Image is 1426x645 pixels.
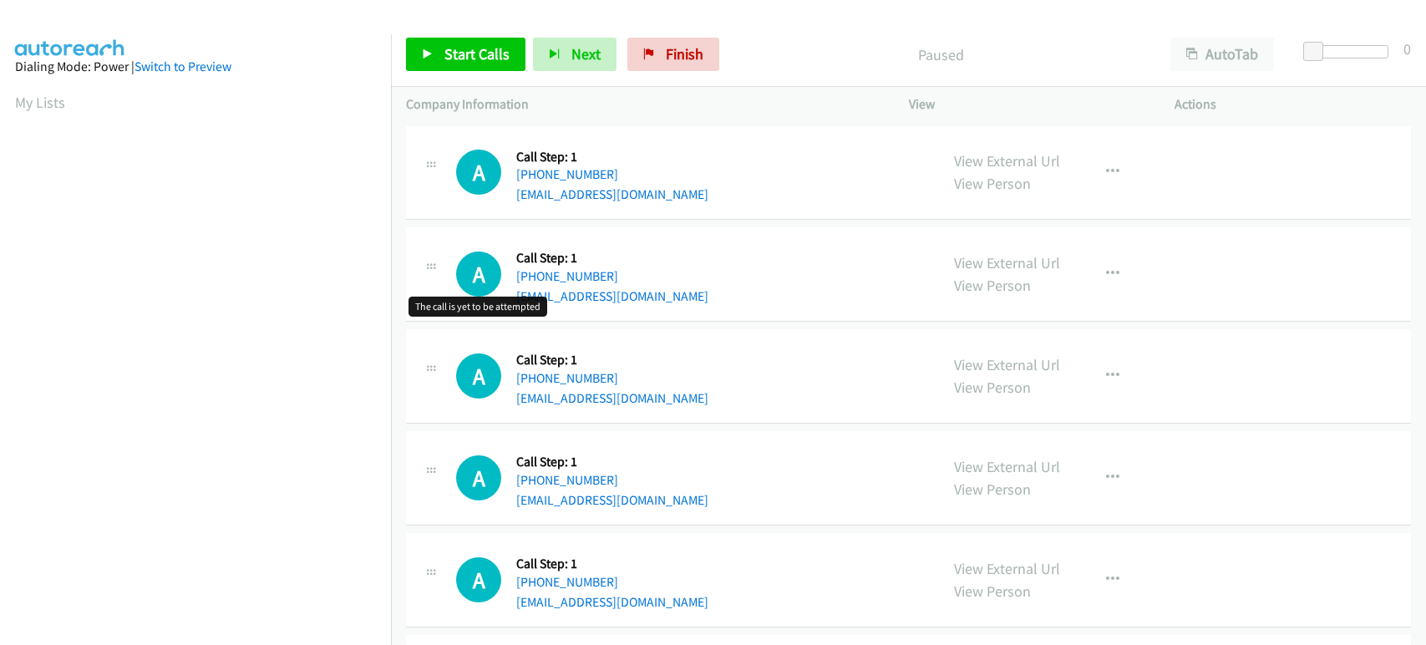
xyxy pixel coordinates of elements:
a: View External Url [954,355,1060,374]
div: The call is yet to be attempted [409,297,547,317]
a: View Person [954,276,1031,295]
div: Dialing Mode: Power | [15,57,376,77]
p: Company Information [406,94,879,114]
a: View Person [954,378,1031,397]
div: The call is yet to be attempted [456,353,501,399]
h5: Call Step: 1 [516,352,708,368]
h5: Call Step: 1 [516,149,708,165]
a: [PHONE_NUMBER] [516,574,618,590]
a: [PHONE_NUMBER] [516,166,618,182]
a: [EMAIL_ADDRESS][DOMAIN_NAME] [516,390,708,406]
button: AutoTab [1170,38,1274,71]
a: View External Url [954,559,1060,578]
p: View [909,94,1145,114]
h5: Call Step: 1 [516,250,708,267]
a: Switch to Preview [134,58,231,74]
button: Next [533,38,617,71]
a: View External Url [954,457,1060,476]
a: Finish [627,38,719,71]
a: [PHONE_NUMBER] [516,370,618,386]
div: The call is yet to be attempted [456,150,501,195]
p: Paused [742,43,1140,66]
a: View Person [954,174,1031,193]
a: My Lists [15,93,65,112]
div: The call is yet to be attempted [456,455,501,500]
a: [EMAIL_ADDRESS][DOMAIN_NAME] [516,492,708,508]
a: [EMAIL_ADDRESS][DOMAIN_NAME] [516,186,708,202]
h1: A [456,353,501,399]
span: Finish [666,44,703,63]
h1: A [456,455,501,500]
a: [EMAIL_ADDRESS][DOMAIN_NAME] [516,594,708,610]
h1: A [456,251,501,297]
a: [PHONE_NUMBER] [516,472,618,488]
h1: A [456,150,501,195]
div: Delay between calls (in seconds) [1312,45,1388,58]
a: [EMAIL_ADDRESS][DOMAIN_NAME] [516,288,708,304]
a: View External Url [954,151,1060,170]
div: The call is yet to be attempted [456,557,501,602]
div: 0 [1403,38,1411,60]
a: View Person [954,480,1031,499]
a: View External Url [954,253,1060,272]
a: Start Calls [406,38,525,71]
h5: Call Step: 1 [516,556,708,572]
a: View Person [954,582,1031,601]
span: Next [571,44,601,63]
span: Start Calls [444,44,510,63]
h5: Call Step: 1 [516,454,708,470]
a: [PHONE_NUMBER] [516,268,618,284]
p: Actions [1175,94,1411,114]
h1: A [456,557,501,602]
